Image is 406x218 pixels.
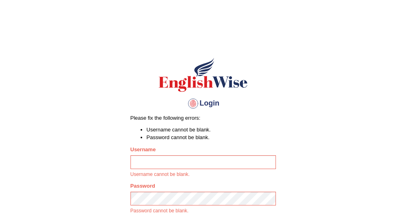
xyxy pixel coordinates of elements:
[130,146,156,153] label: Username
[130,207,276,215] p: Password cannot be blank.
[130,97,276,110] h4: Login
[147,133,276,141] li: Password cannot be blank.
[130,182,155,190] label: Password
[130,171,276,178] p: Username cannot be blank.
[147,126,276,133] li: Username cannot be blank.
[130,114,276,122] p: Please fix the following errors:
[157,57,249,93] img: Logo of English Wise sign in for intelligent practice with AI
